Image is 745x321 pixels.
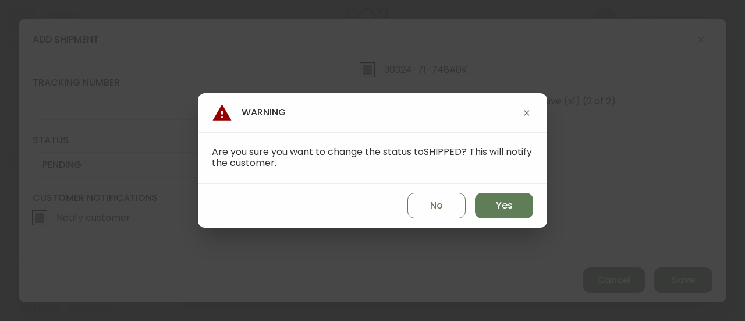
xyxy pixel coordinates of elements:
span: Yes [496,199,513,212]
button: No [407,193,466,218]
span: No [430,199,443,212]
h4: Warning [212,103,286,123]
button: Yes [475,193,533,218]
span: Are you sure you want to change the status to SHIPPED ? This will notify the customer. [212,145,532,170]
